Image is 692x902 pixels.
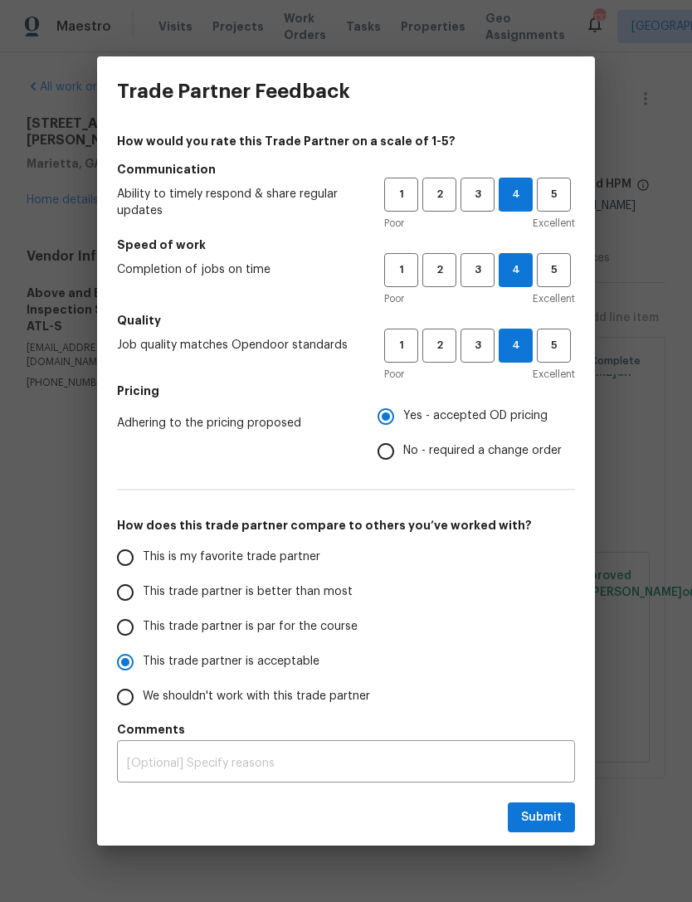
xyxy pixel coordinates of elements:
[117,161,575,178] h5: Communication
[386,185,417,204] span: 1
[499,253,533,287] button: 4
[538,185,569,204] span: 5
[386,261,417,280] span: 1
[384,178,418,212] button: 1
[533,215,575,232] span: Excellent
[422,178,456,212] button: 2
[143,688,370,705] span: We shouldn't work with this trade partner
[403,407,548,425] span: Yes - accepted OD pricing
[117,236,575,253] h5: Speed of work
[462,261,493,280] span: 3
[143,583,353,601] span: This trade partner is better than most
[117,415,351,431] span: Adhering to the pricing proposed
[422,253,456,287] button: 2
[117,133,575,149] h4: How would you rate this Trade Partner on a scale of 1-5?
[378,399,575,469] div: Pricing
[537,178,571,212] button: 5
[461,178,495,212] button: 3
[117,383,575,399] h5: Pricing
[384,329,418,363] button: 1
[424,336,455,355] span: 2
[117,261,358,278] span: Completion of jobs on time
[537,329,571,363] button: 5
[508,802,575,833] button: Submit
[500,261,532,280] span: 4
[117,186,358,219] span: Ability to timely respond & share regular updates
[521,807,562,828] span: Submit
[117,517,575,534] h5: How does this trade partner compare to others you’ve worked with?
[533,290,575,307] span: Excellent
[384,253,418,287] button: 1
[424,261,455,280] span: 2
[143,653,319,670] span: This trade partner is acceptable
[384,290,404,307] span: Poor
[143,618,358,636] span: This trade partner is par for the course
[424,185,455,204] span: 2
[117,312,575,329] h5: Quality
[143,549,320,566] span: This is my favorite trade partner
[499,178,533,212] button: 4
[500,185,532,204] span: 4
[384,366,404,383] span: Poor
[533,366,575,383] span: Excellent
[403,442,562,460] span: No - required a change order
[117,721,575,738] h5: Comments
[462,185,493,204] span: 3
[117,540,575,714] div: How does this trade partner compare to others you’ve worked with?
[499,329,533,363] button: 4
[386,336,417,355] span: 1
[117,80,350,103] h3: Trade Partner Feedback
[117,337,358,353] span: Job quality matches Opendoor standards
[422,329,456,363] button: 2
[538,336,569,355] span: 5
[384,215,404,232] span: Poor
[462,336,493,355] span: 3
[461,253,495,287] button: 3
[537,253,571,287] button: 5
[538,261,569,280] span: 5
[500,336,532,355] span: 4
[461,329,495,363] button: 3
